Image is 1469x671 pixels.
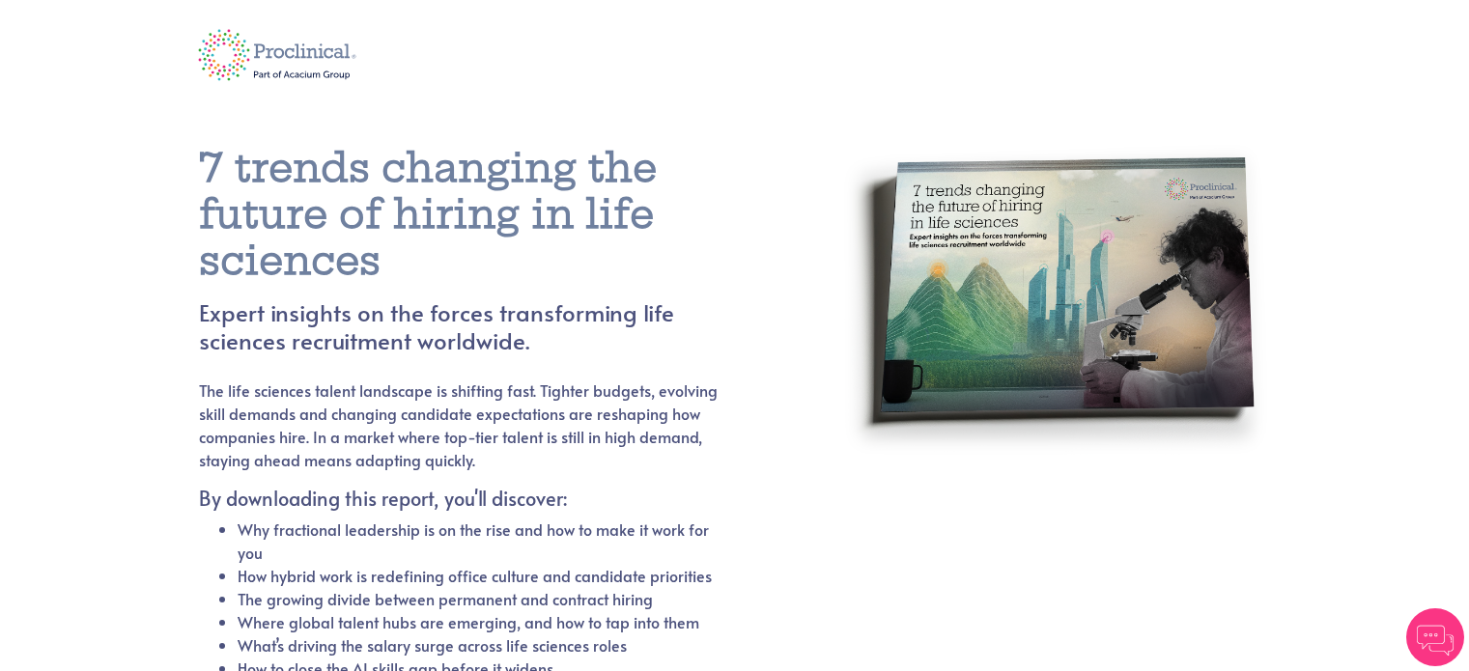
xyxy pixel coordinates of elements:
[199,487,720,510] h5: By downloading this report, you'll discover:
[238,517,720,564] li: Why fractional leadership is on the rise and how to make it work for you
[184,16,371,94] img: logo
[238,587,720,610] li: The growing divide between permanent and contract hiring
[199,378,720,471] p: The life sciences talent landscape is shifting fast. Tighter budgets, evolving skill demands and ...
[238,564,720,587] li: How hybrid work is redefining office culture and candidate priorities
[238,610,720,633] li: Where global talent hubs are emerging, and how to tap into them
[199,299,766,355] h4: Expert insights on the forces transforming life sciences recruitment worldwide.
[238,633,720,657] li: What’s driving the salary surge across life sciences roles
[199,145,766,284] h1: 7 trends changing the future of hiring in life sciences
[1406,608,1464,666] img: Chatbot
